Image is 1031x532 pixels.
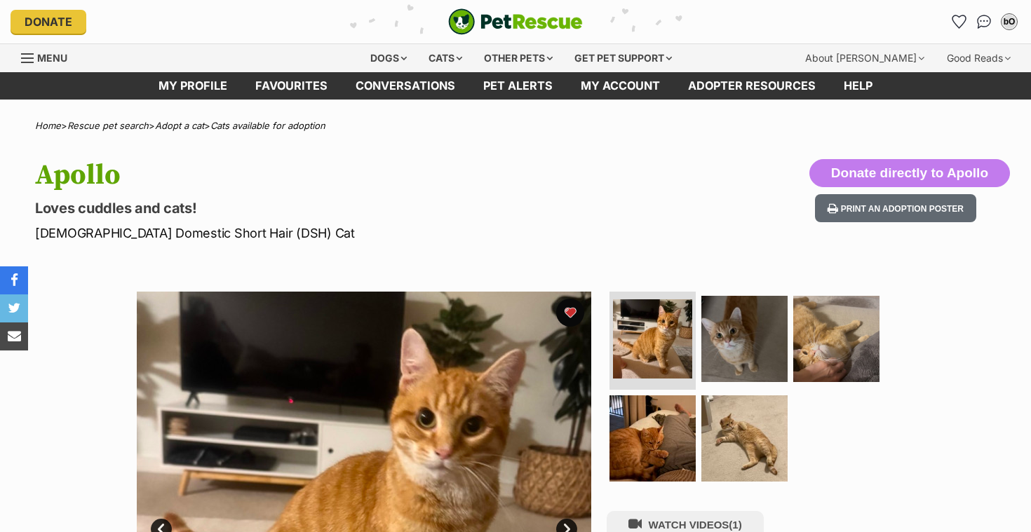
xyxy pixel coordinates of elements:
a: Adopter resources [674,72,830,100]
a: Help [830,72,887,100]
ul: Account quick links [948,11,1020,33]
a: Cats available for adoption [210,120,325,131]
a: Conversations [973,11,995,33]
p: [DEMOGRAPHIC_DATA] Domestic Short Hair (DSH) Cat [35,224,628,243]
a: My account [567,72,674,100]
div: Get pet support [565,44,682,72]
a: conversations [342,72,469,100]
img: chat-41dd97257d64d25036548639549fe6c8038ab92f7586957e7f3b1b290dea8141.svg [977,15,992,29]
p: Loves cuddles and cats! [35,198,628,218]
button: My account [998,11,1020,33]
a: Favourites [241,72,342,100]
button: favourite [556,299,584,327]
div: About [PERSON_NAME] [795,44,934,72]
img: Photo of Apollo [609,395,696,482]
div: bO [1002,15,1016,29]
span: Menu [37,52,67,64]
div: Cats [419,44,472,72]
a: Rescue pet search [67,120,149,131]
img: Photo of Apollo [701,395,788,482]
a: Adopt a cat [155,120,204,131]
a: Home [35,120,61,131]
div: Other pets [474,44,562,72]
img: Photo of Apollo [701,296,788,382]
a: Pet alerts [469,72,567,100]
div: Dogs [360,44,417,72]
div: Good Reads [937,44,1020,72]
img: Photo of Apollo [613,299,692,378]
button: Donate directly to Apollo [809,159,1010,187]
span: (1) [729,519,741,531]
a: Donate [11,10,86,34]
img: logo-cat-932fe2b9b8326f06289b0f2fb663e598f794de774fb13d1741a6617ecf9a85b4.svg [448,8,583,35]
img: Photo of Apollo [793,296,880,382]
h1: Apollo [35,159,628,191]
a: PetRescue [448,8,583,35]
a: Menu [21,44,77,69]
a: My profile [144,72,241,100]
button: Print an adoption poster [815,194,976,223]
a: Favourites [948,11,970,33]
